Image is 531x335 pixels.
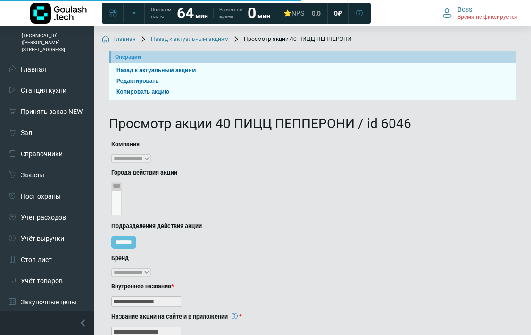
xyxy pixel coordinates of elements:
span: Расчетное время [219,7,242,20]
i: Название, которое гость будет видеть на сайте или в приложении, когда применит акцию к своему заказу [232,313,238,319]
span: 0 [334,9,338,17]
a: Назад к актуальным акциям [140,36,229,43]
label: Компания [111,140,509,149]
span: мин [195,12,208,20]
a: Редактировать [113,77,513,86]
strong: 64 [177,4,194,22]
label: Бренд [111,254,509,263]
a: 0 ₽ [328,5,348,22]
a: Копировать акцию [113,88,513,96]
label: Подразделения действия акции [111,222,509,231]
span: ₽ [338,9,342,17]
span: мин [257,12,270,20]
span: Просмотр акции 40 ПИЦЦ ПЕППЕРОНИ [232,36,352,43]
span: NPS [291,9,304,17]
a: Обещаем гостю 64 мин Расчетное время 0 мин [145,5,276,22]
a: Главная [102,36,136,43]
label: Внутреннее название [111,282,509,291]
div: ⭐ [283,9,304,17]
a: Назад к актуальным акциям [113,66,513,75]
label: Города действия акции [111,168,509,177]
span: Boss [457,5,472,14]
span: Время не фиксируется [457,14,518,21]
img: Логотип компании Goulash.tech [30,3,87,24]
button: Boss Время не фиксируется [437,3,523,23]
span: 0,0 [312,9,321,17]
strong: 0 [248,4,256,22]
div: Операции [115,53,513,61]
label: Название акции на сайте и в приложении [111,312,509,321]
h1: Просмотр акции 40 ПИЦЦ ПЕППЕРОНИ / id 6046 [109,116,516,132]
a: ⭐NPS 0,0 [278,5,326,22]
span: Обещаем гостю [151,7,171,20]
